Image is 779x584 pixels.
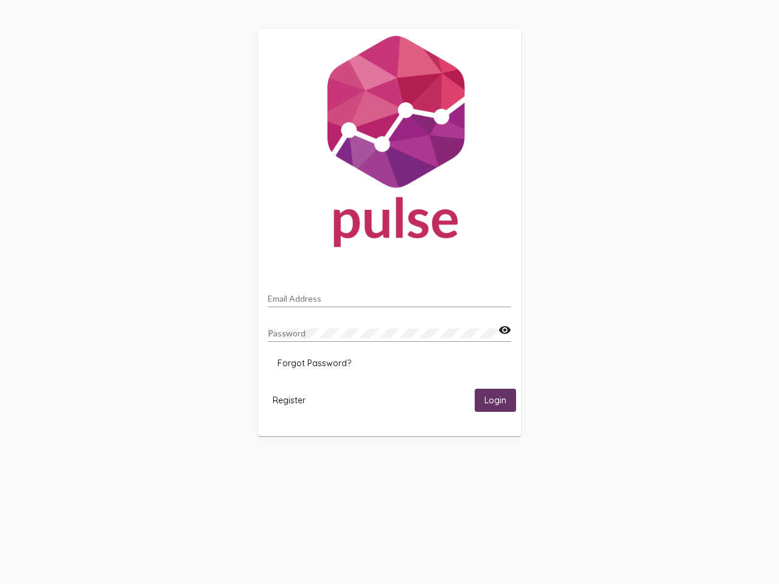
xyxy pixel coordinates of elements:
[263,389,315,411] button: Register
[475,389,516,411] button: Login
[268,352,361,374] button: Forgot Password?
[278,358,351,369] span: Forgot Password?
[484,395,506,406] span: Login
[273,395,306,406] span: Register
[258,29,521,259] img: Pulse For Good Logo
[498,323,511,338] mat-icon: visibility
